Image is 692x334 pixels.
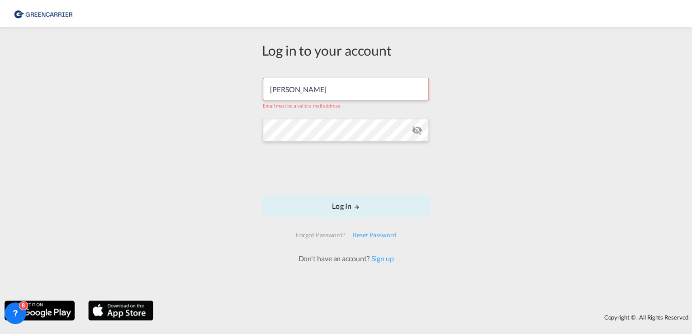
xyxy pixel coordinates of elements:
img: 1378a7308afe11ef83610d9e779c6b34.png [14,4,75,24]
div: Don't have an account? [288,254,403,263]
img: apple.png [87,300,154,321]
a: Sign up [369,254,393,263]
img: google.png [4,300,76,321]
button: LOGIN [262,195,430,217]
span: Email must be a valid e-mail address [263,103,340,108]
input: Enter email/phone number [263,78,429,100]
iframe: reCAPTCHA [277,151,415,186]
div: Reset Password [349,227,400,243]
div: Copyright © . All Rights Reserved [158,310,692,325]
div: Forgot Password? [292,227,349,243]
md-icon: icon-eye-off [412,125,422,136]
div: Log in to your account [262,41,430,60]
